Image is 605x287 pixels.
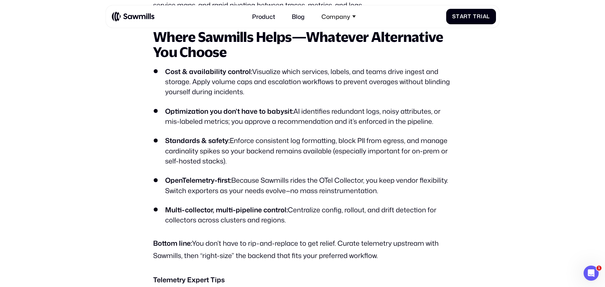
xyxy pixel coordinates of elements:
[473,13,477,20] span: T
[477,13,481,20] span: r
[460,13,464,20] span: a
[317,8,360,25] div: Company
[165,66,252,76] strong: Cost & availability control:
[481,13,483,20] span: i
[464,13,468,20] span: r
[596,266,602,271] span: 1
[153,275,225,284] strong: Telemetry Expert Tips
[153,175,452,196] li: Because Sawmills rides the OTel Collector, you keep vendor flexibility. Switch exporters as your ...
[165,106,293,116] strong: Optimization you don’t have to babysit:
[487,13,490,20] span: l
[165,175,231,185] strong: OpenTelemetry-first:
[456,13,460,20] span: t
[452,13,456,20] span: S
[287,8,309,25] a: Blog
[446,9,496,24] a: StartTrial
[483,13,487,20] span: a
[321,13,350,20] div: Company
[584,266,599,281] iframe: Intercom live chat
[153,29,443,60] strong: Where Sawmills Helps—Whatever Alternative You Choose
[153,238,192,248] strong: Bottom line:
[153,66,452,97] li: Visualize which services, labels, and teams drive ingest and storage. Apply volume caps and escal...
[153,106,452,127] li: AI identifies redundant logs, noisy attributes, or mis-labeled metrics; you approve a recommendat...
[248,8,280,25] a: Product
[153,237,452,262] p: You don’t have to rip-and-replace to get relief. Curate telemetry upstream with Sawmills, then “r...
[165,205,288,215] strong: Multi-collector, multi-pipeline control:
[153,135,452,166] li: Enforce consistent log formatting, block PII from egress, and manage cardinality spikes so your b...
[165,135,230,145] strong: Standards & safety:
[153,205,452,225] li: Centralize config, rollout, and drift detection for collectors across clusters and regions.
[468,13,471,20] span: t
